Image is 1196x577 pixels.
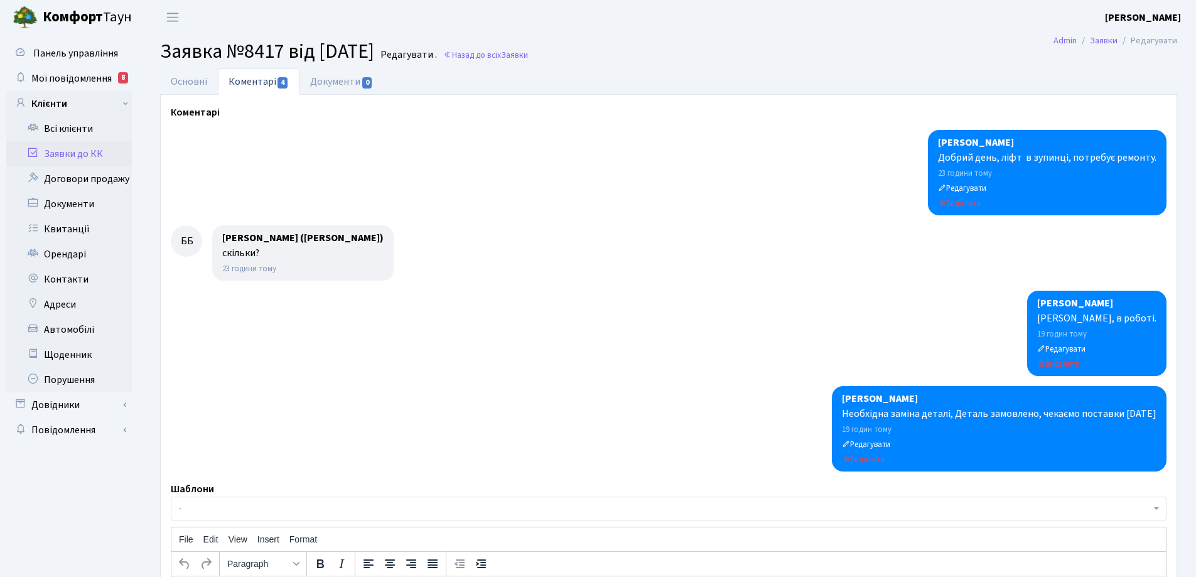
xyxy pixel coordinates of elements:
[1035,28,1196,54] nav: breadcrumb
[379,553,401,574] button: Align center
[842,439,890,450] small: Редагувати
[443,49,528,61] a: Назад до всіхЗаявки
[6,41,132,66] a: Панель управління
[1037,328,1087,340] small: 19 годин тому
[174,553,195,574] button: Undo
[33,46,118,60] span: Панель управління
[31,72,112,85] span: Мої повідомлення
[171,482,214,497] label: Шаблони
[1037,311,1156,326] div: [PERSON_NAME], в роботі.
[289,534,317,544] span: Format
[6,91,132,116] a: Клієнти
[6,191,132,217] a: Документи
[157,7,188,28] button: Переключити навігацію
[43,7,103,27] b: Комфорт
[6,342,132,367] a: Щоденник
[220,552,307,576] div: styles
[6,267,132,292] a: Контакти
[938,198,981,209] small: Видалити
[938,150,1156,165] div: Добрий день, ліфт в зупинці, потребує ремонту.
[6,392,132,418] a: Довідники
[160,37,374,66] span: Заявка №8417 від [DATE]
[6,292,132,317] a: Адреси
[310,553,331,574] button: Bold
[171,105,220,120] label: Коментарі
[1053,34,1077,47] a: Admin
[10,10,984,24] body: Rich Text Area. Press ALT-0 for help.
[1118,34,1177,48] li: Редагувати
[842,391,1156,406] div: [PERSON_NAME]
[171,225,202,257] div: ББ
[378,49,437,61] small: Редагувати .
[179,502,1151,515] span: -
[229,534,247,544] span: View
[43,7,132,28] span: Таун
[257,534,279,544] span: Insert
[6,141,132,166] a: Заявки до КК
[842,452,885,466] a: Видалити
[842,437,890,451] a: Редагувати
[449,553,470,574] button: Decrease indent
[118,72,128,84] div: 8
[422,553,443,574] button: Justify
[6,317,132,342] a: Автомобілі
[227,559,289,569] span: Paragraph
[171,497,1166,520] span: -
[1037,296,1156,311] div: [PERSON_NAME]
[222,553,304,574] button: Formats
[6,418,132,443] a: Повідомлення
[6,66,132,91] a: Мої повідомлення8
[362,77,372,89] span: 0
[277,77,288,89] span: 4
[1037,357,1080,370] a: Видалити
[1037,343,1086,355] small: Редагувати
[842,454,885,465] small: Видалити
[446,552,494,576] div: indentation
[6,166,132,191] a: Договори продажу
[842,424,892,435] small: 19 годин тому
[355,552,446,576] div: alignment
[6,217,132,242] a: Квитанції
[195,553,217,574] button: Redo
[299,68,384,95] a: Документи
[6,242,132,267] a: Орендарі
[938,183,986,194] small: Редагувати
[1037,359,1080,370] small: Видалити
[401,553,422,574] button: Align right
[938,181,986,195] a: Редагувати
[501,49,528,61] span: Заявки
[222,263,276,274] small: 23 години тому
[1037,342,1086,355] a: Редагувати
[6,367,132,392] a: Порушення
[6,116,132,141] a: Всі клієнти
[1105,10,1181,25] a: [PERSON_NAME]
[1090,34,1118,47] a: Заявки
[222,230,384,245] div: [PERSON_NAME] ([PERSON_NAME])
[218,68,299,95] a: Коментарі
[160,68,218,95] a: Основні
[1105,11,1181,24] b: [PERSON_NAME]
[938,168,992,179] small: 23 години тому
[222,245,384,261] div: скільки?
[842,406,1156,421] div: Необхідна заміна деталі, Деталь замовлено, чекаємо поставки [DATE]
[470,553,492,574] button: Increase indent
[203,534,218,544] span: Edit
[179,534,193,544] span: File
[938,135,1156,150] div: [PERSON_NAME]
[307,552,355,576] div: formatting
[358,553,379,574] button: Align left
[13,5,38,30] img: logo.png
[938,196,981,210] a: Видалити
[171,552,220,576] div: history
[331,553,352,574] button: Italic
